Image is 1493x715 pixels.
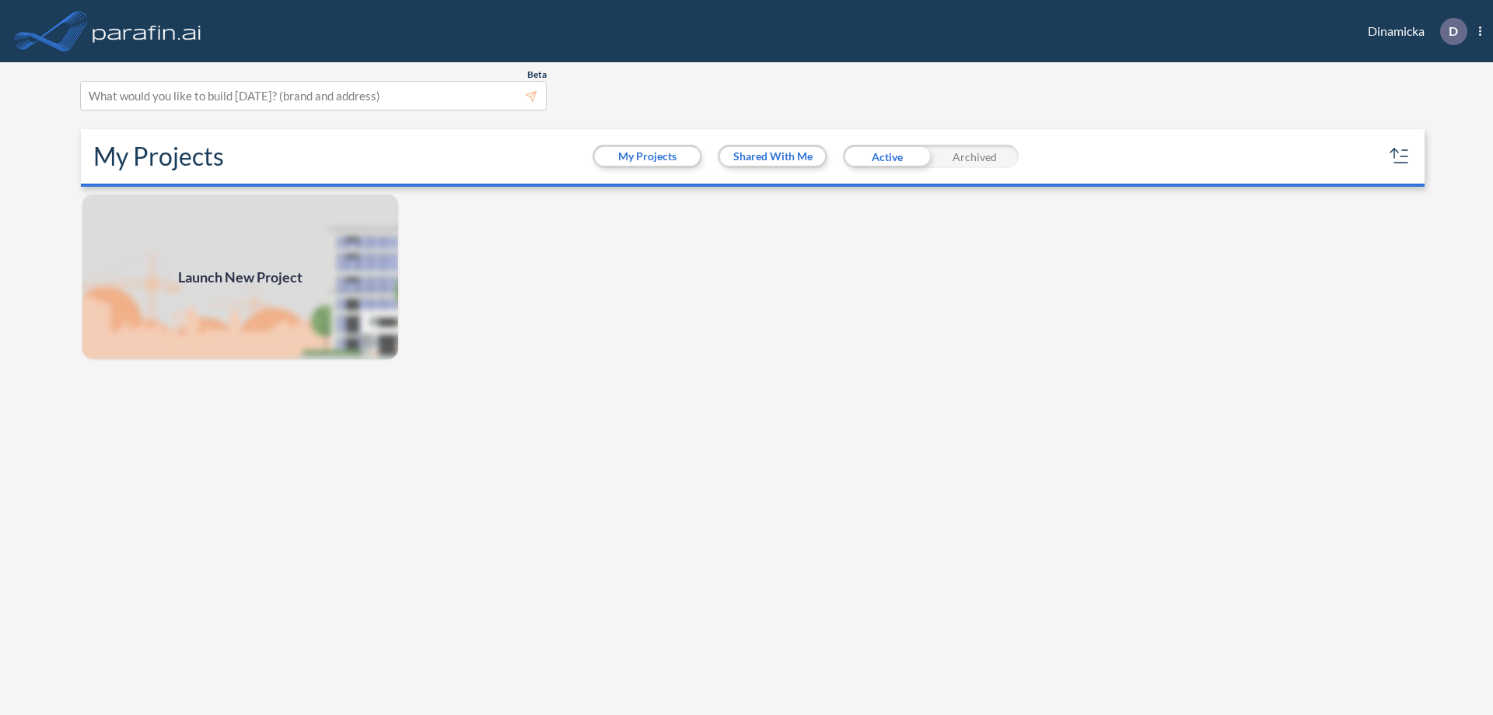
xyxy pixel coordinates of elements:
[595,147,700,166] button: My Projects
[81,193,400,361] a: Launch New Project
[1344,18,1481,45] div: Dinamicka
[1449,24,1458,38] p: D
[527,68,547,81] span: Beta
[843,145,931,168] div: Active
[178,267,302,288] span: Launch New Project
[93,142,224,171] h2: My Projects
[720,147,825,166] button: Shared With Me
[931,145,1019,168] div: Archived
[81,193,400,361] img: add
[89,16,205,47] img: logo
[1387,144,1412,169] button: sort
